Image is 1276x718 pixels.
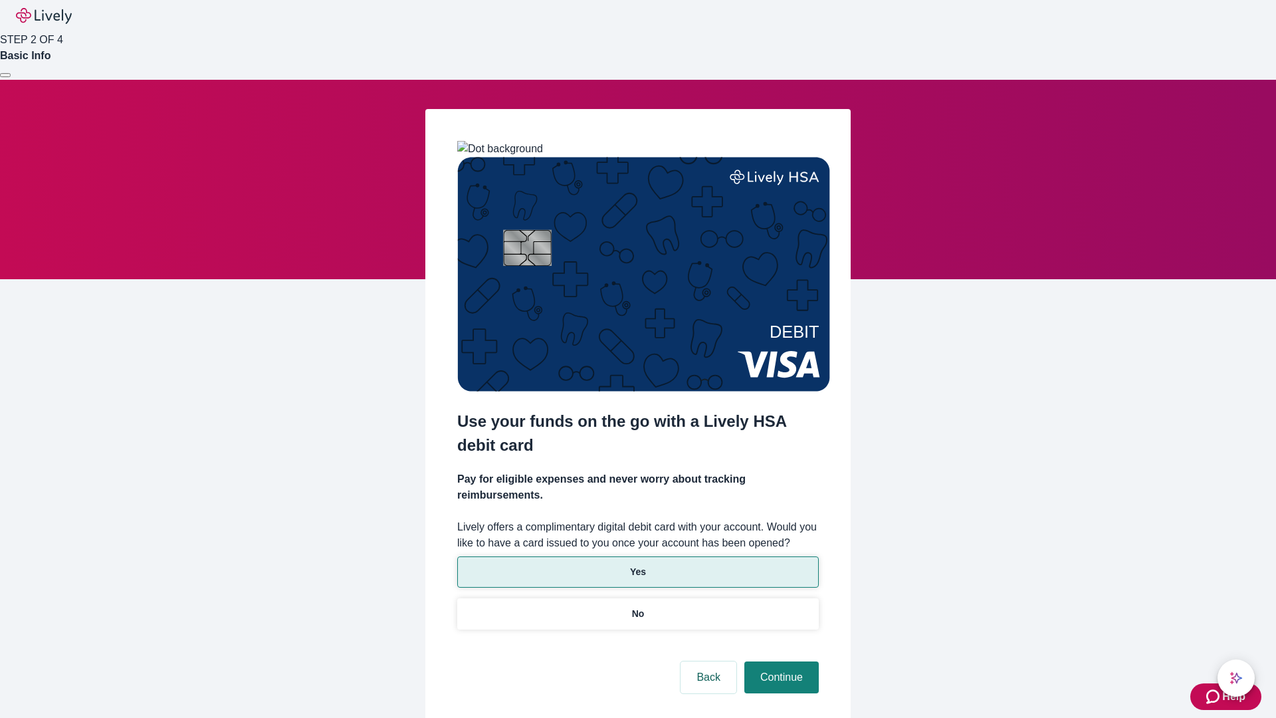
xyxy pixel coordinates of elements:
[1222,689,1245,705] span: Help
[457,556,819,588] button: Yes
[457,157,830,392] img: Debit card
[457,141,543,157] img: Dot background
[1218,659,1255,697] button: chat
[744,661,819,693] button: Continue
[1206,689,1222,705] svg: Zendesk support icon
[1190,683,1261,710] button: Zendesk support iconHelp
[681,661,736,693] button: Back
[1229,671,1243,685] svg: Lively AI Assistant
[457,519,819,551] label: Lively offers a complimentary digital debit card with your account. Would you like to have a card...
[630,565,646,579] p: Yes
[457,471,819,503] h4: Pay for eligible expenses and never worry about tracking reimbursements.
[16,8,72,24] img: Lively
[632,607,645,621] p: No
[457,598,819,630] button: No
[457,410,819,457] h2: Use your funds on the go with a Lively HSA debit card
